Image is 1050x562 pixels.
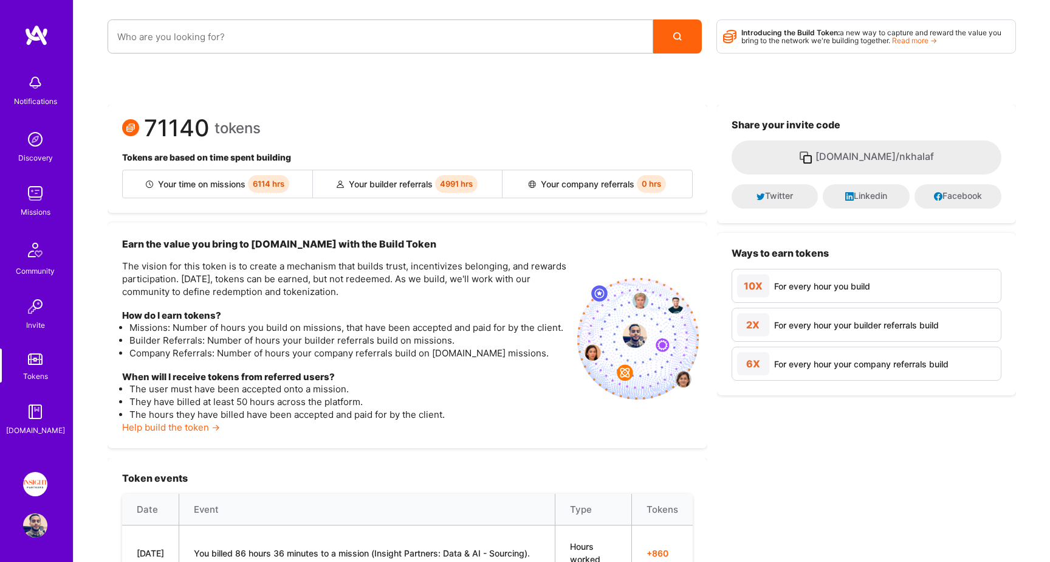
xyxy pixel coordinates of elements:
[122,260,568,298] p: The vision for this token is to create a mechanism that builds trust, incentivizes belonging, and...
[122,310,568,321] h4: How do I earn tokens?
[146,181,153,188] img: Builder icon
[179,494,555,526] th: Event
[823,184,910,209] button: Linkedin
[21,206,50,218] div: Missions
[313,170,503,198] div: Your builder referrals
[129,383,568,395] li: The user must have been accepted onto a mission.
[741,28,1001,45] span: a new way to capture and reward the value you bring to the network we're building together.
[129,321,568,334] li: Missions: Number of hours you build on missions, that have been accepted and paid for by the client.
[737,352,769,375] div: 6X
[631,494,693,526] th: Tokens
[122,372,568,383] h4: When will I receive tokens from referred users?
[737,274,769,297] div: 10X
[435,175,478,193] span: 4991 hrs
[23,71,47,95] img: bell
[914,184,1001,209] button: Facebook
[123,170,313,198] div: Your time on missions
[732,119,1001,131] h3: Share your invite code
[122,473,693,484] h3: Token events
[23,472,47,496] img: Insight Partners: Data & AI - Sourcing
[122,153,693,163] h4: Tokens are based on time spent building
[23,513,47,538] img: User Avatar
[774,319,939,331] div: For every hour your builder referrals build
[673,32,682,41] i: icon Search
[18,151,53,164] div: Discovery
[23,181,47,206] img: teamwork
[623,324,647,348] img: profile
[214,122,261,134] span: tokens
[741,28,840,37] strong: Introducing the Build Token:
[117,21,643,52] input: overall type: UNKNOWN_TYPE server type: NO_SERVER_DATA heuristic type: UNKNOWN_TYPE label: Who ar...
[23,127,47,151] img: discovery
[798,150,813,165] i: icon Copy
[129,395,568,408] li: They have billed at least 50 hours across the platform.
[16,265,55,277] div: Community
[122,237,568,251] h3: Earn the value you bring to [DOMAIN_NAME] with the Build Token
[555,494,631,526] th: Type
[737,313,769,336] div: 2X
[122,421,220,433] a: Help build the token →
[20,472,50,496] a: Insight Partners: Data & AI - Sourcing
[637,175,666,193] span: 0 hrs
[892,36,937,45] a: Read more →
[503,170,692,198] div: Your company referrals
[774,280,870,293] div: For every hour you build
[28,353,43,365] img: tokens
[723,25,736,48] i: icon Points
[732,140,1001,175] button: [DOMAIN_NAME]/nkhalaf
[122,119,139,136] img: Token icon
[528,181,536,188] img: Company referral icon
[122,494,179,526] th: Date
[129,408,568,421] li: The hours they have billed have been accepted and paid for by the client.
[732,184,818,209] button: Twitter
[129,334,568,347] li: Builder Referrals: Number of hours your builder referrals build on missions.
[144,122,210,134] span: 71140
[20,513,50,538] a: User Avatar
[732,248,1001,259] h3: Ways to earn tokens
[577,278,699,400] img: invite
[337,181,344,188] img: Builder referral icon
[26,319,45,331] div: Invite
[24,24,49,46] img: logo
[248,175,289,193] span: 6114 hrs
[23,400,47,424] img: guide book
[129,347,568,359] li: Company Referrals: Number of hours your company referrals build on [DOMAIN_NAME] missions.
[647,547,678,560] span: + 860
[6,424,65,437] div: [DOMAIN_NAME]
[21,235,50,265] img: Community
[23,370,48,383] div: Tokens
[14,95,57,108] div: Notifications
[23,294,47,319] img: Invite
[934,192,942,201] i: icon Facebook
[774,358,949,370] div: For every hour your company referrals build
[845,192,854,201] i: icon LinkedInDark
[757,192,765,201] i: icon Twitter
